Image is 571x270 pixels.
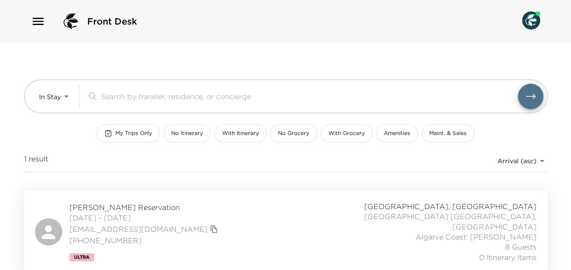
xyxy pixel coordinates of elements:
[384,130,410,137] span: Amenities
[74,255,89,260] span: Ultra
[70,224,208,234] a: [EMAIL_ADDRESS][DOMAIN_NAME]
[70,235,220,245] span: [PHONE_NUMBER]
[278,130,309,137] span: No Grocery
[115,130,152,137] span: My Trips Only
[364,201,536,211] span: [GEOGRAPHIC_DATA], [GEOGRAPHIC_DATA]
[60,10,82,32] img: logo
[479,252,536,262] span: 0 Itinerary Items
[24,154,48,168] span: 1 result
[376,124,418,143] button: Amenities
[505,242,536,252] span: 8 Guests
[422,124,474,143] button: Maint. & Sales
[171,130,203,137] span: No Itinerary
[429,130,467,137] span: Maint. & Sales
[70,213,220,223] span: [DATE] - [DATE]
[70,202,220,212] span: [PERSON_NAME] Reservation
[208,223,220,235] button: copy primary member email
[39,93,61,101] span: In Stay
[416,232,536,242] span: Algarve Coast: [PERSON_NAME]
[101,91,518,101] input: Search by traveler, residence, or concierge
[97,124,160,143] button: My Trips Only
[270,124,317,143] button: No Grocery
[522,11,540,30] img: User
[164,124,211,143] button: No Itinerary
[497,157,536,165] span: Arrival (asc)
[214,124,267,143] button: With Itinerary
[87,15,137,28] span: Front Desk
[328,130,365,137] span: With Grocery
[222,130,259,137] span: With Itinerary
[321,124,372,143] button: With Grocery
[336,211,536,232] span: [GEOGRAPHIC_DATA] [GEOGRAPHIC_DATA], [GEOGRAPHIC_DATA]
